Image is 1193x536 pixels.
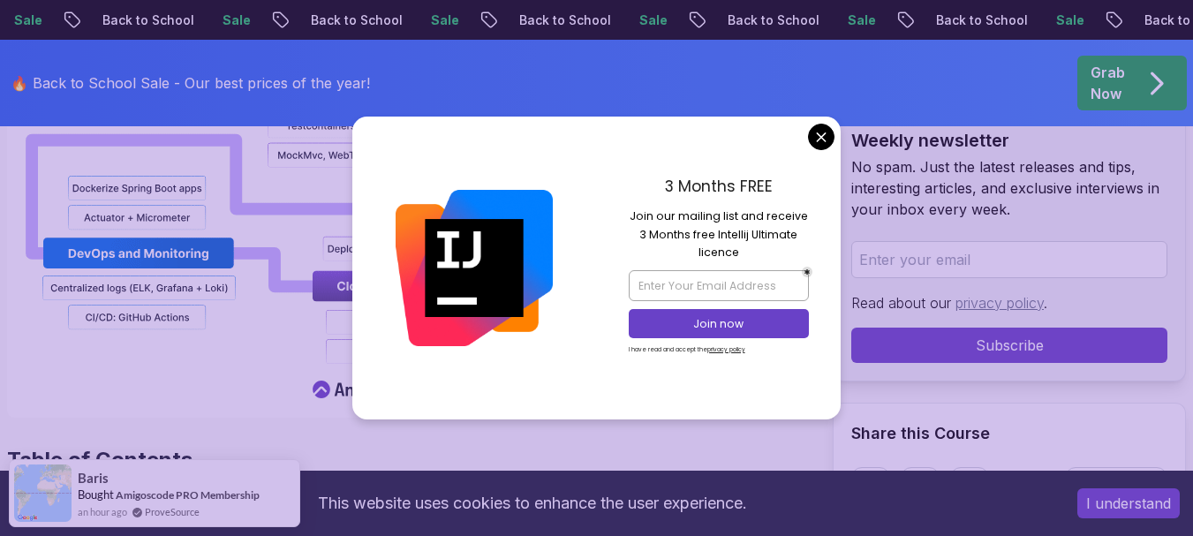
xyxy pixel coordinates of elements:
span: Bought [78,487,114,502]
p: Back to School [713,11,833,29]
button: Accept cookies [1077,488,1180,518]
button: Subscribe [851,328,1167,363]
p: Back to School [87,11,208,29]
h2: Share this Course [851,421,1167,446]
p: Grab Now [1091,62,1125,104]
p: Back to School [921,11,1041,29]
p: Back to School [504,11,624,29]
a: Amigoscode PRO Membership [116,488,260,502]
p: Sale [1041,11,1098,29]
a: ProveSource [145,504,200,519]
p: Sale [416,11,472,29]
p: Sale [624,11,681,29]
h2: Weekly newsletter [851,128,1167,153]
h2: Table of Contents [7,446,804,474]
p: No spam. Just the latest releases and tips, interesting articles, and exclusive interviews in you... [851,156,1167,220]
p: 🔥 Back to School Sale - Our best prices of the year! [11,72,370,94]
button: Copy link [1065,467,1167,506]
p: Back to School [296,11,416,29]
input: Enter your email [851,241,1167,278]
span: an hour ago [78,504,127,519]
a: privacy policy [955,294,1044,312]
p: Read about our . [851,292,1167,313]
p: Sale [208,11,264,29]
div: This website uses cookies to enhance the user experience. [13,484,1051,523]
span: Baris [78,471,109,486]
img: provesource social proof notification image [14,464,72,522]
p: Sale [833,11,889,29]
